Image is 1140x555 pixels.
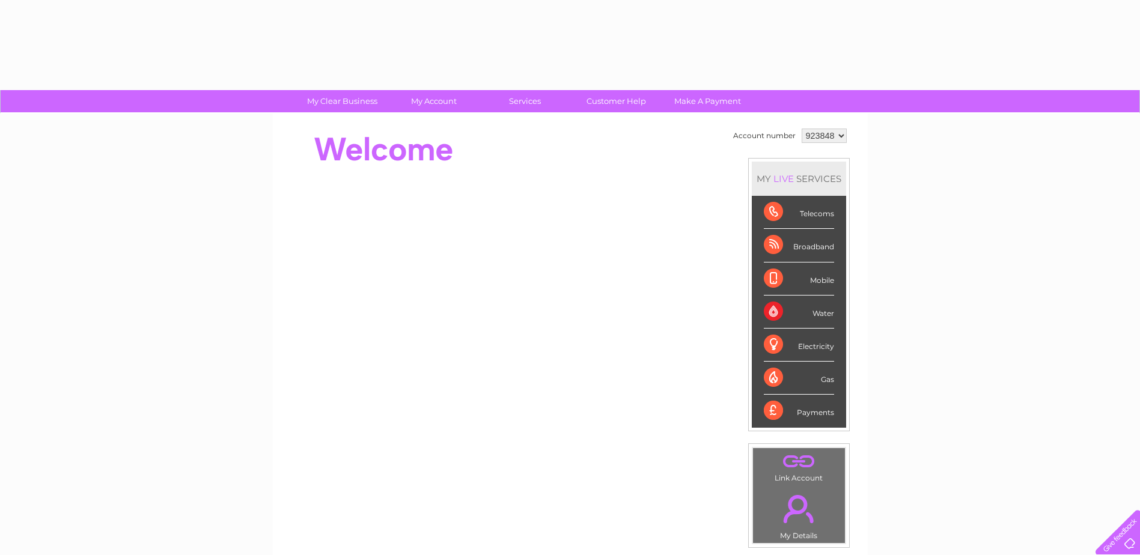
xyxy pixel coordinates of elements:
div: Telecoms [764,196,834,229]
div: Water [764,296,834,329]
div: Mobile [764,262,834,296]
td: My Details [752,485,846,544]
div: Broadband [764,229,834,262]
div: MY SERVICES [752,162,846,196]
a: Make A Payment [658,90,757,112]
div: Gas [764,362,834,395]
a: . [756,451,842,472]
a: My Account [384,90,483,112]
a: . [756,488,842,530]
a: Services [475,90,575,112]
div: Electricity [764,329,834,362]
td: Link Account [752,447,846,485]
div: LIVE [771,173,796,184]
a: My Clear Business [293,90,392,112]
td: Account number [730,126,799,146]
a: Customer Help [567,90,666,112]
div: Payments [764,395,834,427]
